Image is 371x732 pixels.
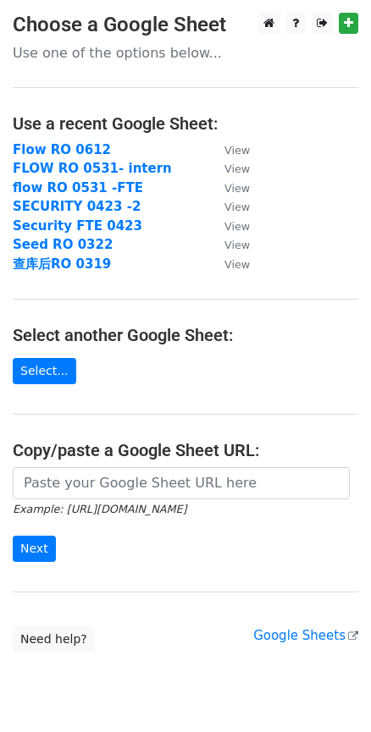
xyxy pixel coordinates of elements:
a: SECURITY 0423 -2 [13,199,141,214]
a: View [208,199,250,214]
h4: Select another Google Sheet: [13,325,358,345]
a: Flow RO 0612 [13,142,111,157]
a: 查库后RO 0319 [13,256,111,272]
a: Security FTE 0423 [13,218,142,234]
h3: Choose a Google Sheet [13,13,358,37]
input: Paste your Google Sheet URL here [13,467,350,499]
a: View [208,180,250,195]
a: Seed RO 0322 [13,237,113,252]
a: View [208,218,250,234]
small: View [224,258,250,271]
a: FLOW RO 0531- intern [13,161,172,176]
a: View [208,256,250,272]
h4: Use a recent Google Sheet: [13,113,358,134]
a: View [208,237,250,252]
a: View [208,142,250,157]
p: Use one of the options below... [13,44,358,62]
small: View [224,201,250,213]
small: View [224,182,250,195]
small: View [224,220,250,233]
small: Example: [URL][DOMAIN_NAME] [13,503,186,515]
small: View [224,144,250,157]
input: Next [13,536,56,562]
small: View [224,162,250,175]
a: Need help? [13,626,95,652]
a: Google Sheets [253,628,358,643]
a: View [208,161,250,176]
a: Select... [13,358,76,384]
h4: Copy/paste a Google Sheet URL: [13,440,358,460]
small: View [224,239,250,251]
a: flow RO 0531 -FTE [13,180,143,195]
